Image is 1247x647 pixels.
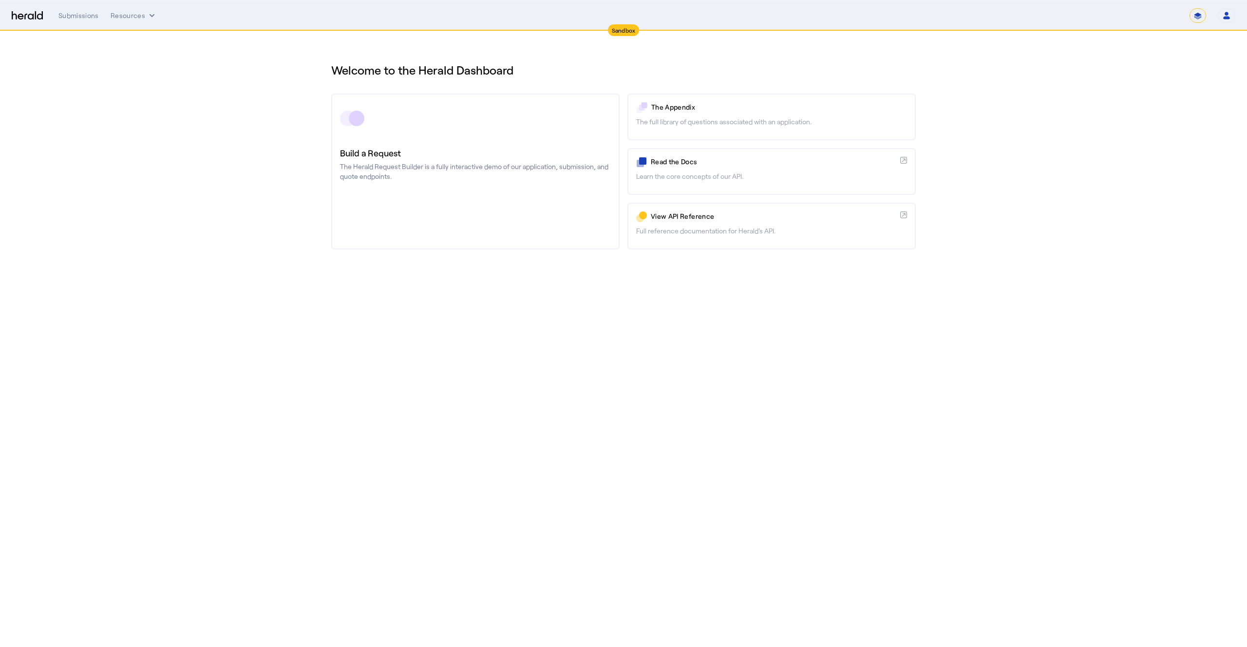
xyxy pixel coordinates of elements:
img: Herald Logo [12,11,43,20]
a: Read the DocsLearn the core concepts of our API. [627,148,916,195]
a: View API ReferenceFull reference documentation for Herald's API. [627,203,916,249]
p: Full reference documentation for Herald's API. [636,226,907,236]
p: The full library of questions associated with an application. [636,117,907,127]
p: The Herald Request Builder is a fully interactive demo of our application, submission, and quote ... [340,162,611,181]
h3: Build a Request [340,146,611,160]
p: Learn the core concepts of our API. [636,171,907,181]
div: Sandbox [608,24,640,36]
button: Resources dropdown menu [111,11,157,20]
p: View API Reference [651,211,896,221]
p: Read the Docs [651,157,896,167]
a: The AppendixThe full library of questions associated with an application. [627,94,916,140]
div: Submissions [58,11,99,20]
h1: Welcome to the Herald Dashboard [331,62,916,78]
p: The Appendix [651,102,907,112]
a: Build a RequestThe Herald Request Builder is a fully interactive demo of our application, submiss... [331,94,620,249]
